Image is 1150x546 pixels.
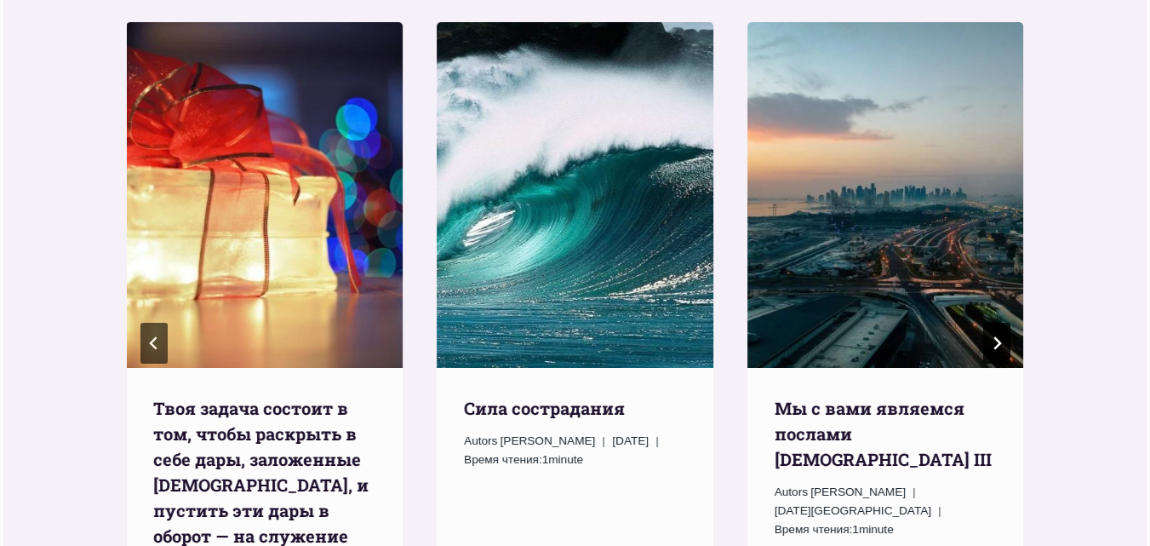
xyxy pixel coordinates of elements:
[775,397,992,470] a: Mы с вами являемся послами [DEMOGRAPHIC_DATA] III
[612,432,649,451] time: [DATE]
[126,22,403,368] img: Твоя задача состоит в том, чтобы раскрыть в себе дары, заложенные Богом, и пустить эти дары в обо...
[859,523,894,536] span: minute
[810,486,906,498] span: [PERSON_NAME]
[775,523,853,536] span: Время чтения:
[464,453,542,466] span: Время чтения:
[501,434,596,447] span: [PERSON_NAME]
[437,22,713,368] img: Cила сострадания
[775,483,808,502] span: Autors
[464,451,583,469] span: 1
[464,432,497,451] span: Autors
[775,502,931,520] time: [DATE][GEOGRAPHIC_DATA]
[775,520,894,539] span: 1
[548,453,583,466] span: minute
[747,22,1024,368] img: Mы с вами являемся послами Бога III
[983,323,1010,364] button: Следующий
[140,323,168,364] button: Предыдущий
[464,397,625,419] a: Cила сострадания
